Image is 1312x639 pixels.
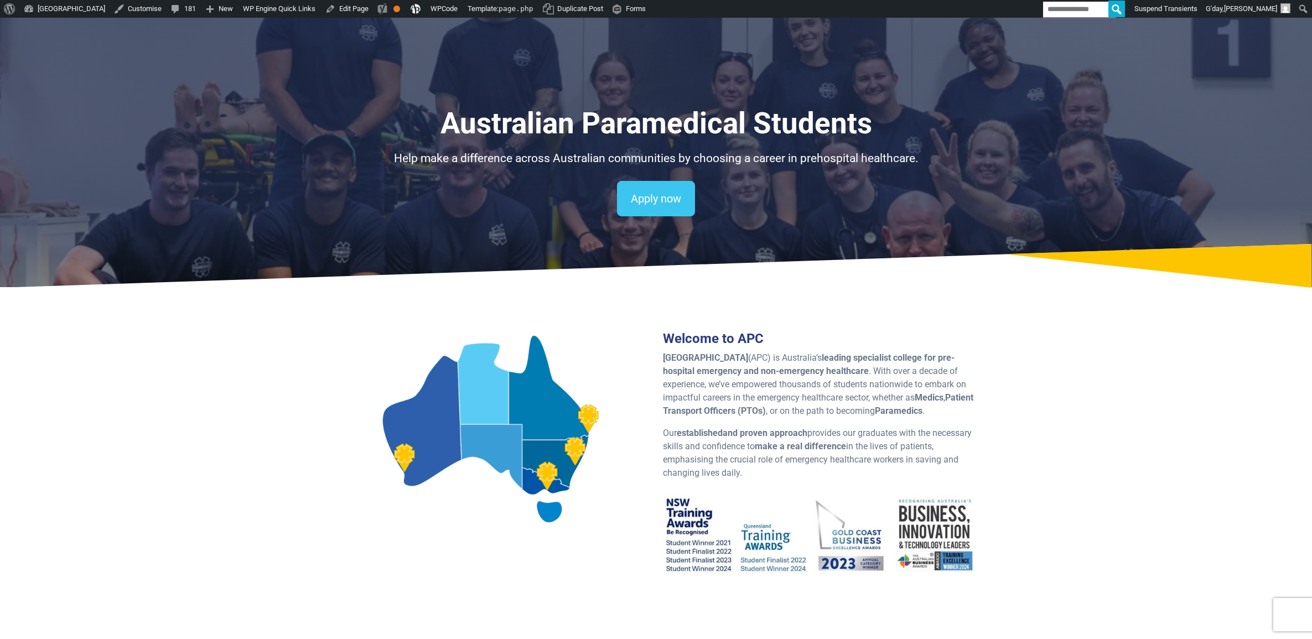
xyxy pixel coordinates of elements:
[915,392,943,403] strong: Medics
[663,352,748,363] strong: [GEOGRAPHIC_DATA]
[880,406,922,416] strong: aramedics
[663,331,980,347] h3: Welcome to APC
[875,406,880,416] strong: P
[333,106,980,141] h1: Australian Paramedical Students
[677,428,723,438] strong: established
[663,392,973,416] strong: Patient Transport Officers (PTOs)
[663,352,955,376] strong: leading specialist college for pre-hospital emergency and non-emergency healthcare
[755,441,846,451] strong: make a real difference
[333,150,980,168] p: Help make a difference across Australian communities by choosing a career in prehospital healthcare.
[663,351,980,418] p: (APC) is Australia’s . With over a decade of experience, we’ve empowered thousands of students na...
[723,428,807,438] b: and proven approach
[663,427,980,480] p: Our provides our graduates with the necessary skills and confidence to in the lives of patients, ...
[617,181,695,216] a: Apply now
